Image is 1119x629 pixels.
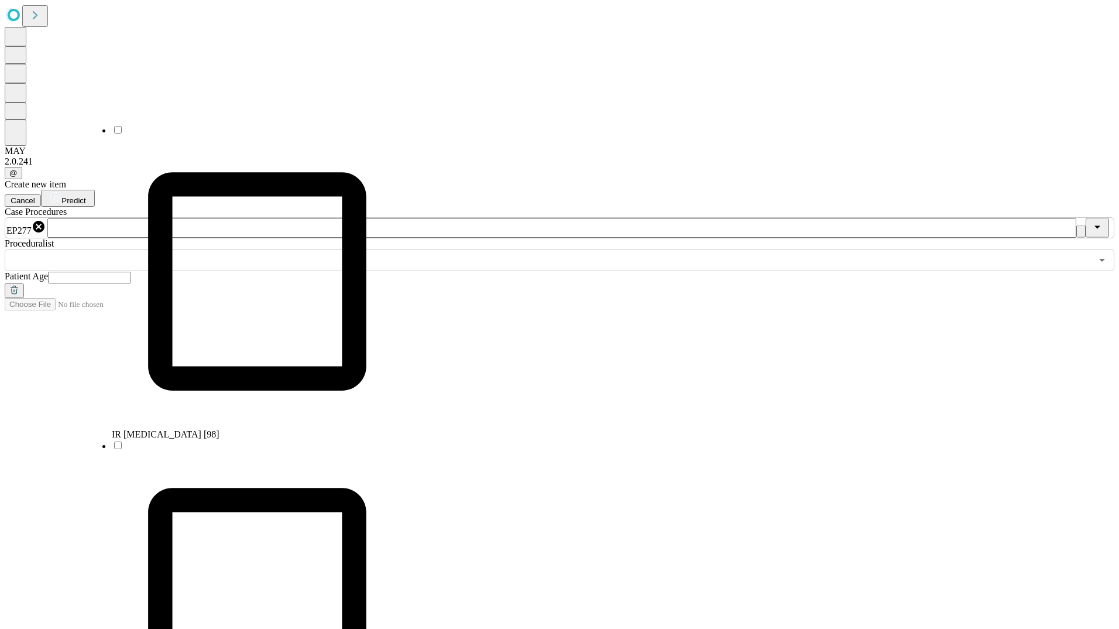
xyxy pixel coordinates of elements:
button: Close [1086,218,1109,238]
button: Open [1094,252,1110,268]
span: Proceduralist [5,238,54,248]
div: 2.0.241 [5,156,1114,167]
button: Predict [41,190,95,207]
span: Predict [61,196,85,205]
div: EP277 [6,220,46,236]
button: @ [5,167,22,179]
div: MAY [5,146,1114,156]
span: Patient Age [5,271,48,281]
span: IR [MEDICAL_DATA] [98] [112,429,219,439]
span: Create new item [5,179,66,189]
span: EP277 [6,225,32,235]
button: Clear [1076,225,1086,238]
span: Cancel [11,196,35,205]
button: Cancel [5,194,41,207]
span: Scheduled Procedure [5,207,67,217]
span: @ [9,169,18,177]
